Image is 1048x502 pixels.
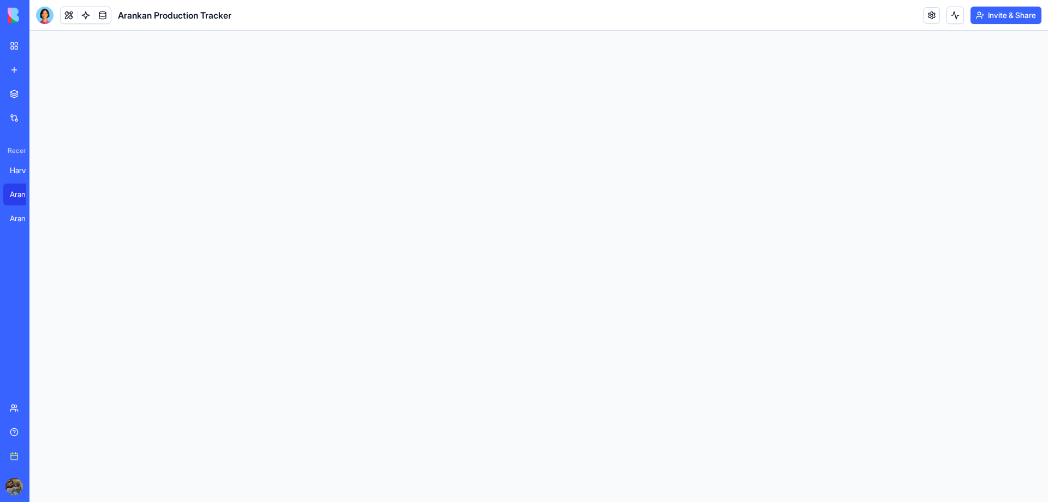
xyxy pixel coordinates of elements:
span: Arankan Production Tracker [118,9,231,22]
div: Arankan Production Tracker [10,189,40,200]
img: ACg8ocLckqTCADZMVyP0izQdSwexkWcE6v8a1AEXwgvbafi3xFy3vSx8=s96-c [5,478,23,495]
img: logo [8,8,75,23]
div: Harvest Health Financial Forecasting [10,165,40,176]
a: Arankan Production Tracker [3,184,47,205]
span: Recent [3,146,26,155]
button: Invite & Share [970,7,1041,24]
div: Aran Therapeutics – Cannabis Sales Forecasting [10,213,40,224]
a: Harvest Health Financial Forecasting [3,160,47,181]
a: Aran Therapeutics – Cannabis Sales Forecasting [3,208,47,229]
